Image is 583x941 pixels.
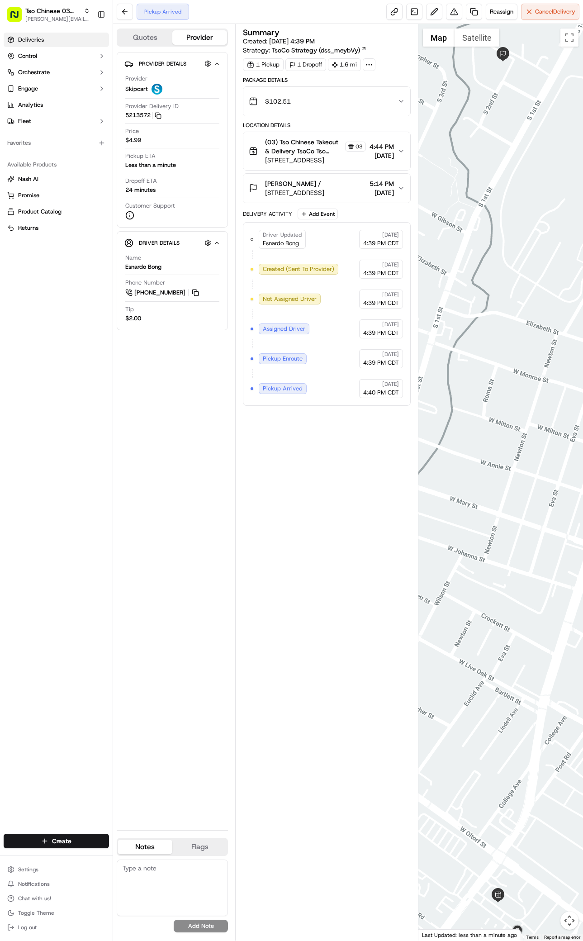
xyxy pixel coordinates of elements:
[4,221,109,235] button: Returns
[90,224,109,231] span: Pylon
[4,907,109,919] button: Toggle Theme
[125,279,165,287] span: Phone Number
[18,191,39,200] span: Promise
[125,152,156,160] span: Pickup ETA
[243,87,410,116] button: $102.51
[263,265,334,273] span: Created (Sent To Provider)
[421,929,450,941] a: Open this area in Google Maps (opens a new window)
[18,202,69,211] span: Knowledge Base
[41,86,148,95] div: Start new chat
[486,4,517,20] button: Reassign
[19,86,35,103] img: 8571987876998_91fb9ceb93ad5c398215_72.jpg
[560,912,578,930] button: Map camera controls
[64,224,109,231] a: Powered byPylon
[118,30,172,45] button: Quotes
[18,141,25,148] img: 1736555255976-a54dd68f-1ca7-489b-9aae-adbdc363a1c4
[28,165,119,172] span: [PERSON_NAME] (Store Manager)
[25,15,90,23] span: [PERSON_NAME][EMAIL_ADDRESS][DOMAIN_NAME]
[423,29,455,47] button: Show street map
[154,89,165,100] button: Start new chat
[5,199,73,215] a: 📗Knowledge Base
[18,68,50,76] span: Orchestrate
[363,239,399,247] span: 4:39 PM CDT
[382,291,399,298] span: [DATE]
[7,208,105,216] a: Product Catalog
[124,56,220,71] button: Provider Details
[125,161,176,169] div: Less than a minute
[544,935,580,940] a: Report a map error
[125,102,179,110] span: Provider Delivery ID
[9,203,16,210] div: 📗
[418,929,521,941] div: Last Updated: less than a minute ago
[4,892,109,905] button: Chat with us!
[243,132,410,170] button: (03) Tso Chinese Takeout & Delivery TsoCo Tso Chinese TsoCo Manager03[STREET_ADDRESS]4:44 PM[DATE]
[382,380,399,388] span: [DATE]
[75,140,78,147] span: •
[4,157,109,172] div: Available Products
[455,29,499,47] button: Show satellite imagery
[363,299,399,307] span: 4:39 PM CDT
[9,9,27,27] img: Nash
[18,895,51,902] span: Chat with us!
[18,101,43,109] span: Analytics
[4,65,109,80] button: Orchestrate
[355,143,363,150] span: 03
[18,224,38,232] span: Returns
[9,132,24,146] img: Charles Folsom
[4,204,109,219] button: Product Catalog
[490,8,513,16] span: Reassign
[25,6,80,15] span: Tso Chinese 03 TsoCo
[243,76,411,84] div: Package Details
[272,46,360,55] span: TsoCo Strategy (dss_meybVy)
[243,122,411,129] div: Location Details
[421,929,450,941] img: Google
[18,909,54,917] span: Toggle Theme
[265,179,321,188] span: [PERSON_NAME] /
[4,114,109,128] button: Fleet
[363,269,399,277] span: 4:39 PM CDT
[18,175,38,183] span: Nash AI
[370,179,394,188] span: 5:14 PM
[172,840,227,854] button: Flags
[243,210,292,218] div: Delivery Activity
[125,127,139,135] span: Price
[18,36,44,44] span: Deliveries
[9,118,61,125] div: Past conversations
[18,880,50,888] span: Notifications
[85,202,145,211] span: API Documentation
[4,49,109,63] button: Control
[41,95,124,103] div: We're available if you need us!
[263,295,317,303] span: Not Assigned Driver
[73,199,149,215] a: 💻API Documentation
[125,177,157,185] span: Dropoff ETA
[265,138,343,156] span: (03) Tso Chinese Takeout & Delivery TsoCo Tso Chinese TsoCo Manager
[263,231,302,238] span: Driver Updated
[9,36,165,51] p: Welcome 👋
[139,239,180,247] span: Driver Details
[370,188,394,197] span: [DATE]
[4,188,109,203] button: Promise
[285,58,326,71] div: 1 Dropoff
[4,98,109,112] a: Analytics
[125,75,147,83] span: Provider
[18,52,37,60] span: Control
[140,116,165,127] button: See all
[243,58,284,71] div: 1 Pickup
[4,136,109,150] div: Favorites
[18,208,62,216] span: Product Catalog
[526,935,539,940] a: Terms (opens in new tab)
[18,117,31,125] span: Fleet
[139,60,186,67] span: Provider Details
[76,203,84,210] div: 💻
[118,840,172,854] button: Notes
[121,165,124,172] span: •
[560,29,578,47] button: Toggle fullscreen view
[18,866,38,873] span: Settings
[125,254,141,262] span: Name
[28,140,73,147] span: [PERSON_NAME]
[125,288,200,298] a: [PHONE_NUMBER]
[24,58,163,68] input: Got a question? Start typing here...
[125,314,141,323] div: $2.00
[124,235,220,250] button: Driver Details
[298,209,338,219] button: Add Event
